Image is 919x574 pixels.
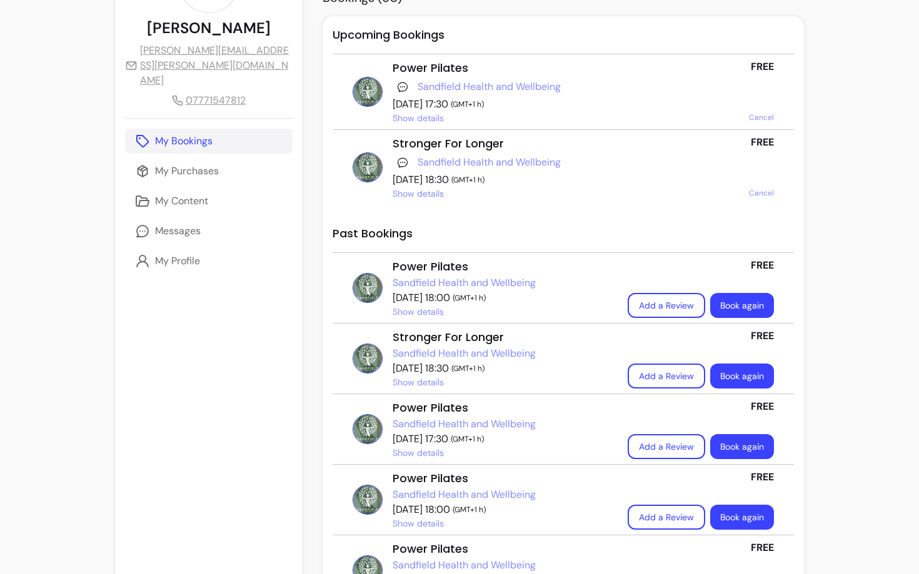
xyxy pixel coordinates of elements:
h2: Upcoming Bookings [333,26,795,54]
span: Click to open Provider profile [393,487,536,502]
span: Click to open Provider profile [418,155,561,170]
a: Book again [710,364,774,388]
p: FREE [751,59,774,74]
span: Cancel [749,188,774,198]
span: Show details [393,305,444,318]
a: [PERSON_NAME][EMAIL_ADDRESS][PERSON_NAME][DOMAIN_NAME] [125,43,293,88]
p: [DATE] 17:30 [393,432,618,447]
p: Messages [155,224,201,239]
span: Show details [393,517,444,530]
p: [DATE] 18:30 [393,172,740,187]
span: ( GMT+1 h ) [451,434,484,444]
span: ( GMT+1 h ) [451,364,485,374]
div: Power Pilates [393,399,618,417]
p: My Profile [155,254,200,269]
div: Stronger For Longer [393,329,618,346]
a: Sandfield Health and Wellbeing [393,346,536,361]
a: My Bookings [125,129,293,154]
a: Book again [710,434,774,459]
a: Sandfield Health and Wellbeing [418,155,561,170]
span: Click to open Provider profile [393,417,536,432]
span: Cancel [749,112,774,122]
span: Click to open Provider profile [393,558,536,573]
a: Messages [125,219,293,244]
span: ( GMT+1 h ) [453,293,486,303]
div: Power Pilates [393,540,618,558]
p: FREE [751,470,774,485]
span: ( GMT+1 h ) [453,505,486,515]
h2: Past Bookings [333,225,795,253]
button: Add a Review [628,434,705,459]
span: Show details [393,187,444,200]
p: My Purchases [155,164,219,179]
img: Picture of Sandfield Health and Wellbeing [353,77,383,107]
span: ( GMT+1 h ) [451,99,484,109]
span: Show details [393,447,444,459]
p: FREE [751,399,774,414]
div: Power Pilates [393,59,740,77]
span: Click to open Provider profile [393,275,536,290]
p: [DATE] 18:00 [393,290,618,305]
a: My Profile [125,249,293,274]
p: [DATE] 18:00 [393,502,618,517]
img: Picture of Sandfield Health and Wellbeing [353,414,383,444]
img: Picture of Sandfield Health and Wellbeing [353,152,383,182]
a: 07771547812 [172,93,246,108]
a: Sandfield Health and Wellbeing [393,275,536,290]
a: My Content [125,189,293,214]
p: FREE [751,258,774,273]
a: Sandfield Health and Wellbeing [393,487,536,502]
a: My Purchases [125,159,293,184]
p: FREE [751,540,774,555]
div: Power Pilates [393,470,618,487]
p: FREE [751,135,774,150]
span: ( GMT+1 h ) [451,175,485,185]
img: Picture of Sandfield Health and Wellbeing [353,485,383,515]
button: Add a Review [628,505,705,530]
a: Book again [710,505,774,530]
a: Sandfield Health and Wellbeing [393,558,536,573]
a: Sandfield Health and Wellbeing [393,417,536,432]
a: Book again [710,293,774,318]
button: Add a Review [628,364,705,388]
div: Stronger For Longer [393,135,740,152]
p: FREE [751,329,774,344]
img: Picture of Sandfield Health and Wellbeing [353,273,383,303]
span: Click to open Provider profile [393,346,536,361]
a: Sandfield Health and Wellbeing [418,79,561,94]
p: My Bookings [155,134,213,149]
p: My Content [155,194,208,209]
span: Show details [393,112,444,124]
button: Add a Review [628,293,705,318]
p: [DATE] 18:30 [393,361,618,376]
span: Click to open Provider profile [418,79,561,94]
p: [DATE] 17:30 [393,97,740,112]
p: [PERSON_NAME] [147,18,271,38]
span: Show details [393,376,444,388]
div: Power Pilates [393,258,618,275]
img: Picture of Sandfield Health and Wellbeing [353,344,383,374]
